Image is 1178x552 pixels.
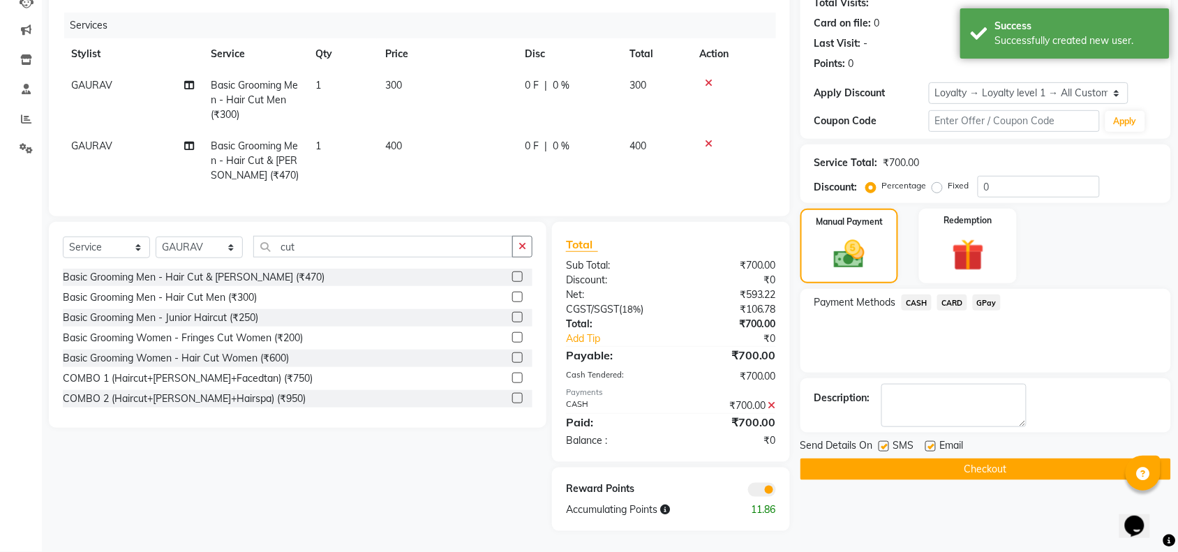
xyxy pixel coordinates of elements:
label: Percentage [882,179,927,192]
img: _gift.svg [942,235,994,275]
span: GPay [973,294,1001,311]
div: ₹700.00 [671,398,786,413]
div: 11.86 [729,502,786,517]
div: Discount: [814,180,858,195]
span: CARD [937,294,967,311]
span: Payment Methods [814,295,896,310]
span: | [544,78,547,93]
div: Points: [814,57,846,71]
div: Services [64,13,786,38]
div: Basic Grooming Men - Hair Cut Men (₹300) [63,290,257,305]
th: Service [202,38,307,70]
div: Paid: [556,414,671,431]
span: 0 % [553,139,569,154]
div: 0 [849,57,854,71]
span: 18% [622,304,641,315]
div: ₹700.00 [671,347,786,364]
div: Successfully created new user. [995,33,1159,48]
div: ₹0 [690,331,786,346]
div: Accumulating Points [556,502,729,517]
div: Reward Points [556,482,671,497]
span: Email [940,438,964,456]
div: Coupon Code [814,114,929,128]
span: 300 [629,79,646,91]
div: ₹700.00 [671,414,786,431]
div: CASH [556,398,671,413]
th: Qty [307,38,377,70]
div: Basic Grooming Men - Junior Haircut (₹250) [63,311,258,325]
span: 0 % [553,78,569,93]
span: Basic Grooming Men - Hair Cut Men (₹300) [211,79,298,121]
th: Price [377,38,516,70]
label: Manual Payment [816,216,883,228]
div: Total: [556,317,671,331]
div: ₹700.00 [883,156,920,170]
span: 1 [315,79,321,91]
div: ₹593.22 [671,288,786,302]
button: Apply [1105,111,1145,132]
th: Total [621,38,691,70]
div: Balance : [556,433,671,448]
span: Basic Grooming Men - Hair Cut & [PERSON_NAME] (₹470) [211,140,299,181]
th: Stylist [63,38,202,70]
div: Net: [556,288,671,302]
span: | [544,139,547,154]
div: Sub Total: [556,258,671,273]
span: 300 [385,79,402,91]
span: 0 F [525,139,539,154]
div: Service Total: [814,156,878,170]
span: 1 [315,140,321,152]
th: Action [691,38,776,70]
input: Search or Scan [253,236,513,258]
div: ₹0 [671,433,786,448]
th: Disc [516,38,621,70]
div: Last Visit: [814,36,861,51]
div: Description: [814,391,870,405]
span: CGST/SGST [566,303,619,315]
div: Basic Grooming Women - Hair Cut Women (₹600) [63,351,289,366]
span: GAURAV [71,79,112,91]
div: Basic Grooming Women - Fringes Cut Women (₹200) [63,331,303,345]
div: Basic Grooming Men - Hair Cut & [PERSON_NAME] (₹470) [63,270,325,285]
input: Enter Offer / Coupon Code [929,110,1100,132]
div: 0 [874,16,880,31]
div: Payments [566,387,776,398]
span: Send Details On [800,438,873,456]
iframe: chat widget [1119,496,1164,538]
div: Payable: [556,347,671,364]
div: Cash Tendered: [556,369,671,384]
div: Apply Discount [814,86,929,100]
span: Total [566,237,598,252]
button: Checkout [800,458,1171,480]
div: ₹700.00 [671,317,786,331]
div: ₹700.00 [671,258,786,273]
div: ₹0 [671,273,786,288]
div: COMBO 1 (Haircut+[PERSON_NAME]+Facedtan) (₹750) [63,371,313,386]
div: - [864,36,868,51]
div: ( ) [556,302,671,317]
div: Discount: [556,273,671,288]
img: _cash.svg [824,237,874,272]
span: GAURAV [71,140,112,152]
div: COMBO 2 (Haircut+[PERSON_NAME]+Hairspa) (₹950) [63,391,306,406]
span: 0 F [525,78,539,93]
span: CASH [902,294,932,311]
div: Success [995,19,1159,33]
label: Redemption [944,214,992,227]
label: Fixed [948,179,969,192]
span: 400 [385,140,402,152]
span: SMS [893,438,914,456]
span: 400 [629,140,646,152]
div: ₹700.00 [671,369,786,384]
div: Card on file: [814,16,872,31]
div: ₹106.78 [671,302,786,317]
a: Add Tip [556,331,690,346]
